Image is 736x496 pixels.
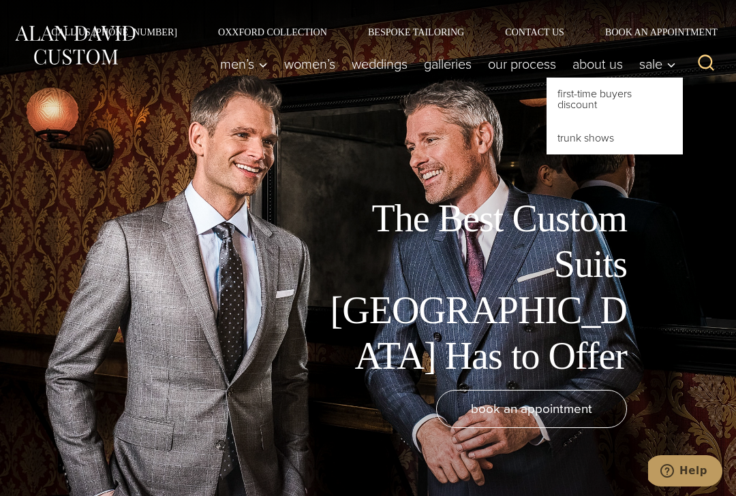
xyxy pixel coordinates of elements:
[14,22,136,68] img: Alan David Custom
[631,50,683,78] button: Child menu of Sale
[31,27,722,37] nav: Secondary Navigation
[276,50,343,78] a: Women’s
[416,50,480,78] a: Galleries
[585,27,722,37] a: Book an Appointment
[31,27,198,37] a: Call Us [PHONE_NUMBER]
[485,27,585,37] a: Contact Us
[547,78,683,121] a: First-Time Buyers Discount
[212,50,683,78] nav: Primary Navigation
[212,50,276,78] button: Child menu of Men’s
[471,399,592,418] span: book an appointment
[547,122,683,154] a: Trunk Shows
[320,196,627,379] h1: The Best Custom Suits [GEOGRAPHIC_DATA] Has to Offer
[436,390,627,428] a: book an appointment
[198,27,348,37] a: Oxxford Collection
[480,50,564,78] a: Our Process
[348,27,485,37] a: Bespoke Tailoring
[648,455,722,489] iframe: Opens a widget where you can chat to one of our agents
[690,48,722,80] button: View Search Form
[564,50,631,78] a: About Us
[343,50,416,78] a: weddings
